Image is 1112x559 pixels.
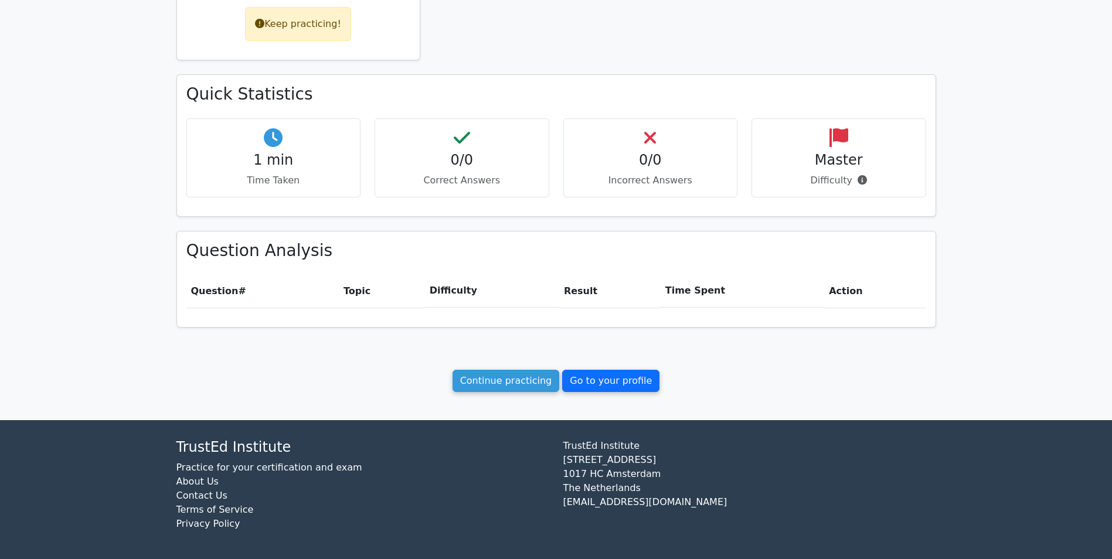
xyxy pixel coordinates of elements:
[573,152,728,169] h4: 0/0
[425,274,559,308] th: Difficulty
[562,370,659,392] a: Go to your profile
[559,274,661,308] th: Result
[176,439,549,456] h4: TrustEd Institute
[761,173,916,188] p: Difficulty
[761,152,916,169] h4: Master
[339,274,425,308] th: Topic
[661,274,824,308] th: Time Spent
[176,504,254,515] a: Terms of Service
[191,285,239,296] span: Question
[186,241,926,261] h3: Question Analysis
[385,173,539,188] p: Correct Answers
[824,274,926,308] th: Action
[186,274,339,308] th: #
[385,152,539,169] h4: 0/0
[573,173,728,188] p: Incorrect Answers
[176,462,362,473] a: Practice for your certification and exam
[196,173,351,188] p: Time Taken
[453,370,560,392] a: Continue practicing
[245,7,351,41] div: Keep practicing!
[186,84,926,104] h3: Quick Statistics
[176,518,240,529] a: Privacy Policy
[176,476,219,487] a: About Us
[176,490,227,501] a: Contact Us
[196,152,351,169] h4: 1 min
[556,439,943,540] div: TrustEd Institute [STREET_ADDRESS] 1017 HC Amsterdam The Netherlands [EMAIL_ADDRESS][DOMAIN_NAME]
